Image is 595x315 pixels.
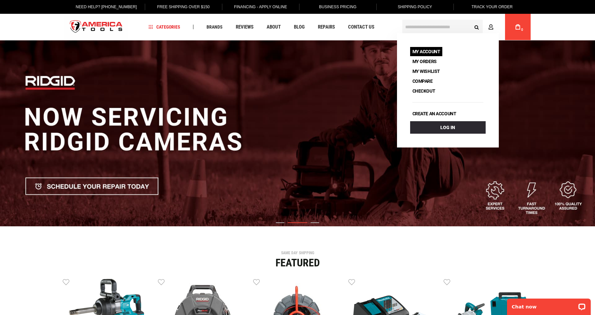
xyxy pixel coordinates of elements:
[63,258,532,268] div: Featured
[63,251,532,255] div: SAME DAY SHIPPING
[410,77,435,86] a: Compare
[204,23,226,32] a: Brands
[410,109,459,118] a: Create an account
[521,28,523,32] span: 0
[345,23,377,32] a: Contact Us
[410,121,486,134] a: Log In
[512,14,524,40] a: 0
[294,25,305,30] span: Blog
[207,25,223,29] span: Brands
[149,25,180,29] span: Categories
[291,23,308,32] a: Blog
[348,25,374,30] span: Contact Us
[233,23,256,32] a: Reviews
[503,294,595,315] iframe: LiveChat chat widget
[410,67,442,76] a: My Wishlist
[398,5,432,9] span: Shipping Policy
[64,15,128,39] img: America Tools
[64,15,128,39] a: store logo
[264,23,284,32] a: About
[470,21,483,33] button: Search
[410,86,438,96] a: Checkout
[146,23,183,32] a: Categories
[410,57,439,66] a: My Orders
[315,23,338,32] a: Repairs
[410,47,443,56] a: My Account
[236,25,253,30] span: Reviews
[318,25,335,30] span: Repairs
[267,25,281,30] span: About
